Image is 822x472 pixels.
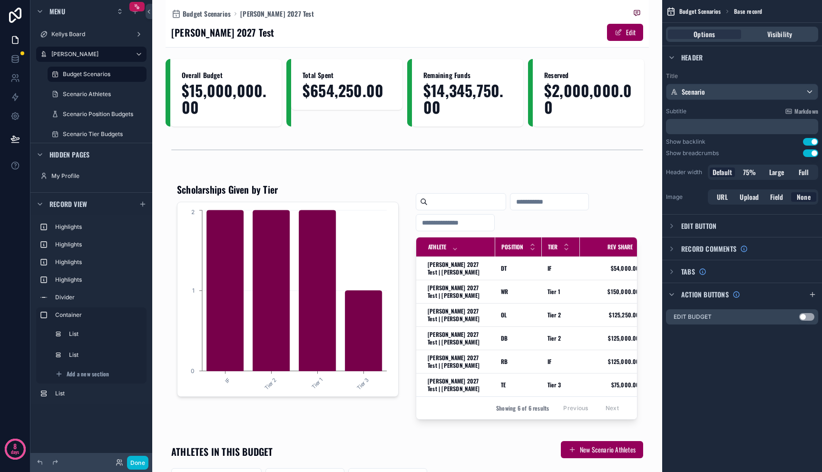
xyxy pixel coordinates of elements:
label: Container [55,311,143,319]
span: Hidden pages [49,150,89,159]
label: [PERSON_NAME] [51,50,127,58]
span: Header [681,53,703,62]
span: Athlete [428,243,446,251]
div: scrollable content [30,215,152,404]
span: Record view [49,199,87,209]
span: Showing 6 of 6 results [496,404,549,412]
label: List [69,351,141,359]
span: Markdown [794,108,818,115]
label: Scenario Athletes [63,90,145,98]
label: List [55,390,143,397]
span: Budget Scenarios [679,8,721,15]
span: Options [694,29,715,39]
span: Tier [548,243,558,251]
button: Scenario [666,84,818,100]
label: List [69,330,141,338]
a: [PERSON_NAME] 2027 Test [240,9,314,19]
label: Highlights [55,276,143,284]
label: Kellys Board [51,30,131,38]
span: Menu [49,7,65,16]
a: Budget Scenarios [171,9,231,19]
label: My Profile [51,172,145,180]
label: Title [666,72,818,80]
label: Image [666,193,704,201]
span: Add a new section [67,370,109,378]
label: Highlights [55,241,143,248]
a: Budget Scenarios [48,67,147,82]
a: Markdown [785,108,818,115]
span: Position [501,243,524,251]
span: Edit button [681,221,716,231]
label: Header width [666,168,704,176]
span: Tabs [681,267,695,276]
p: days [11,445,20,459]
span: Base record [734,8,762,15]
a: Scenario Athletes [48,87,147,102]
span: Action buttons [681,290,729,299]
label: Scenario Tier Budgets [63,130,145,138]
a: Scenario Position Budgets [48,107,147,122]
span: None [797,192,811,202]
span: Record comments [681,244,736,254]
span: Scenario [682,87,705,97]
label: Divider [55,294,143,301]
button: Edit [607,24,643,41]
span: Upload [740,192,759,202]
span: Field [770,192,783,202]
div: scrollable content [666,119,818,134]
span: Large [769,167,784,177]
label: Edit Budget [674,313,712,321]
div: Show breadcrumbs [666,149,719,157]
label: Budget Scenarios [63,70,141,78]
a: Kellys Board [36,27,147,42]
p: 8 [13,442,17,451]
a: [PERSON_NAME] [36,47,147,62]
span: URL [717,192,728,202]
div: Show backlink [666,138,705,146]
span: Rev Share [607,243,633,251]
label: Scenario Position Budgets [63,110,145,118]
label: Highlights [55,258,143,266]
span: Full [799,167,809,177]
span: Default [713,167,732,177]
a: Scenario Tier Budgets [48,127,147,142]
label: Highlights [55,223,143,231]
span: 75% [743,167,756,177]
label: Subtitle [666,108,686,115]
a: My Profile [36,168,147,184]
span: Budget Scenarios [183,9,231,19]
span: Visibility [767,29,793,39]
button: Done [127,456,148,470]
h1: [PERSON_NAME] 2027 Test [171,26,274,39]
